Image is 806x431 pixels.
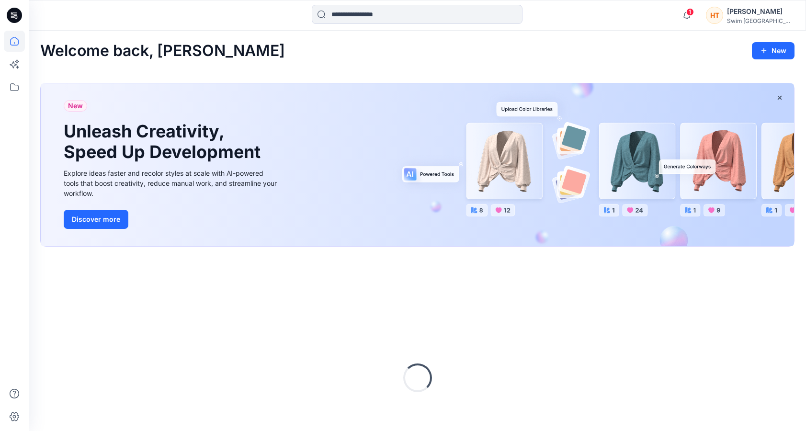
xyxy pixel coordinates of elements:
[686,8,694,16] span: 1
[40,42,285,60] h2: Welcome back, [PERSON_NAME]
[64,210,128,229] button: Discover more
[706,7,723,24] div: HT
[64,121,265,162] h1: Unleash Creativity, Speed Up Development
[752,42,795,59] button: New
[68,100,83,112] span: New
[727,17,794,24] div: Swim [GEOGRAPHIC_DATA]
[64,210,279,229] a: Discover more
[727,6,794,17] div: [PERSON_NAME]
[64,168,279,198] div: Explore ideas faster and recolor styles at scale with AI-powered tools that boost creativity, red...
